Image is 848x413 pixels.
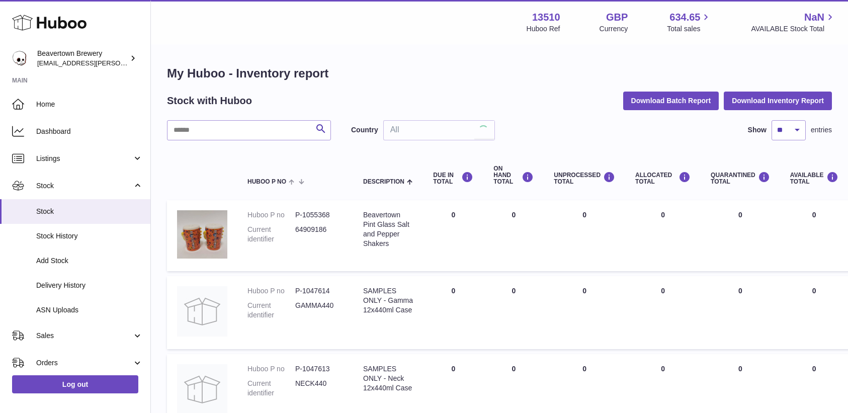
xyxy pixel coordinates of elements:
[36,231,143,241] span: Stock History
[667,24,712,34] span: Total sales
[483,276,544,349] td: 0
[623,92,719,110] button: Download Batch Report
[625,200,701,271] td: 0
[738,287,742,295] span: 0
[247,210,295,220] dt: Huboo P no
[295,301,343,320] dd: GAMMA440
[36,181,132,191] span: Stock
[247,364,295,374] dt: Huboo P no
[36,100,143,109] span: Home
[532,11,560,24] strong: 13510
[177,286,227,337] img: product image
[711,172,770,185] div: QUARANTINED Total
[363,210,413,249] div: Beavertown Pint Glass Salt and Pepper Shakers
[37,49,128,68] div: Beavertown Brewery
[363,286,413,315] div: SAMPLES ONLY - Gamma 12x440ml Case
[751,24,836,34] span: AVAILABLE Stock Total
[748,125,767,135] label: Show
[36,281,143,290] span: Delivery History
[295,286,343,296] dd: P-1047614
[363,179,404,185] span: Description
[36,256,143,266] span: Add Stock
[167,65,832,81] h1: My Huboo - Inventory report
[738,211,742,219] span: 0
[247,225,295,244] dt: Current identifier
[36,305,143,315] span: ASN Uploads
[751,11,836,34] a: NaN AVAILABLE Stock Total
[247,286,295,296] dt: Huboo P no
[606,11,628,24] strong: GBP
[625,276,701,349] td: 0
[433,172,473,185] div: DUE IN TOTAL
[36,127,143,136] span: Dashboard
[493,166,534,186] div: ON HAND Total
[37,59,202,67] span: [EMAIL_ADDRESS][PERSON_NAME][DOMAIN_NAME]
[247,179,286,185] span: Huboo P no
[423,200,483,271] td: 0
[738,365,742,373] span: 0
[544,276,625,349] td: 0
[295,210,343,220] dd: P-1055368
[12,51,27,66] img: kit.lowe@beavertownbrewery.co.uk
[351,125,378,135] label: Country
[804,11,824,24] span: NaN
[295,379,343,398] dd: NECK440
[12,375,138,393] a: Log out
[667,11,712,34] a: 634.65 Total sales
[36,331,132,341] span: Sales
[36,207,143,216] span: Stock
[247,301,295,320] dt: Current identifier
[600,24,628,34] div: Currency
[635,172,691,185] div: ALLOCATED Total
[295,225,343,244] dd: 64909186
[177,210,227,259] img: product image
[554,172,615,185] div: UNPROCESSED Total
[423,276,483,349] td: 0
[36,358,132,368] span: Orders
[669,11,700,24] span: 634.65
[363,364,413,393] div: SAMPLES ONLY - Neck 12x440ml Case
[247,379,295,398] dt: Current identifier
[483,200,544,271] td: 0
[36,154,132,163] span: Listings
[724,92,832,110] button: Download Inventory Report
[295,364,343,374] dd: P-1047613
[527,24,560,34] div: Huboo Ref
[811,125,832,135] span: entries
[544,200,625,271] td: 0
[790,172,838,185] div: AVAILABLE Total
[167,94,252,108] h2: Stock with Huboo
